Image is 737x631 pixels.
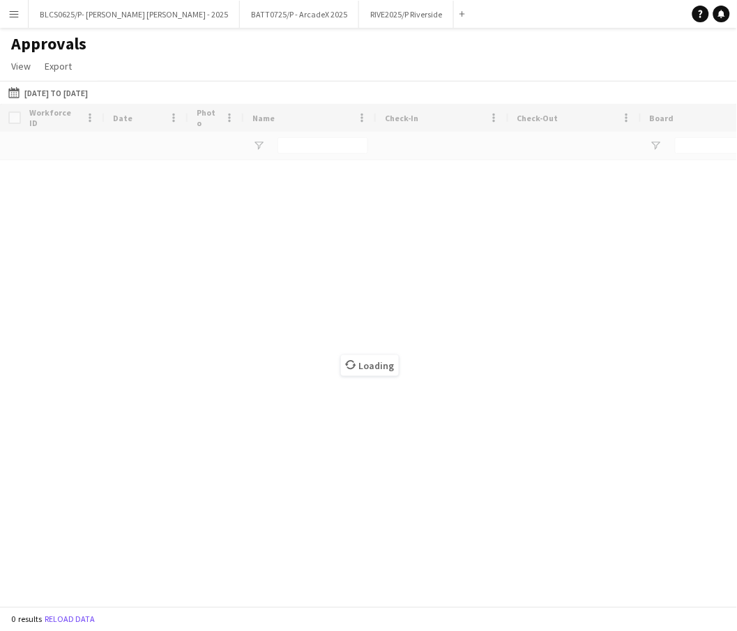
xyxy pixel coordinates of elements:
span: View [11,60,31,72]
a: View [6,57,36,75]
button: [DATE] to [DATE] [6,84,91,101]
button: BATT0725/P - ArcadeX 2025 [240,1,359,28]
button: Reload data [42,612,98,628]
span: Export [45,60,72,72]
span: Loading [341,355,399,376]
a: Export [39,57,77,75]
button: BLCS0625/P- [PERSON_NAME] [PERSON_NAME] - 2025 [29,1,240,28]
button: RIVE2025/P Riverside [359,1,454,28]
